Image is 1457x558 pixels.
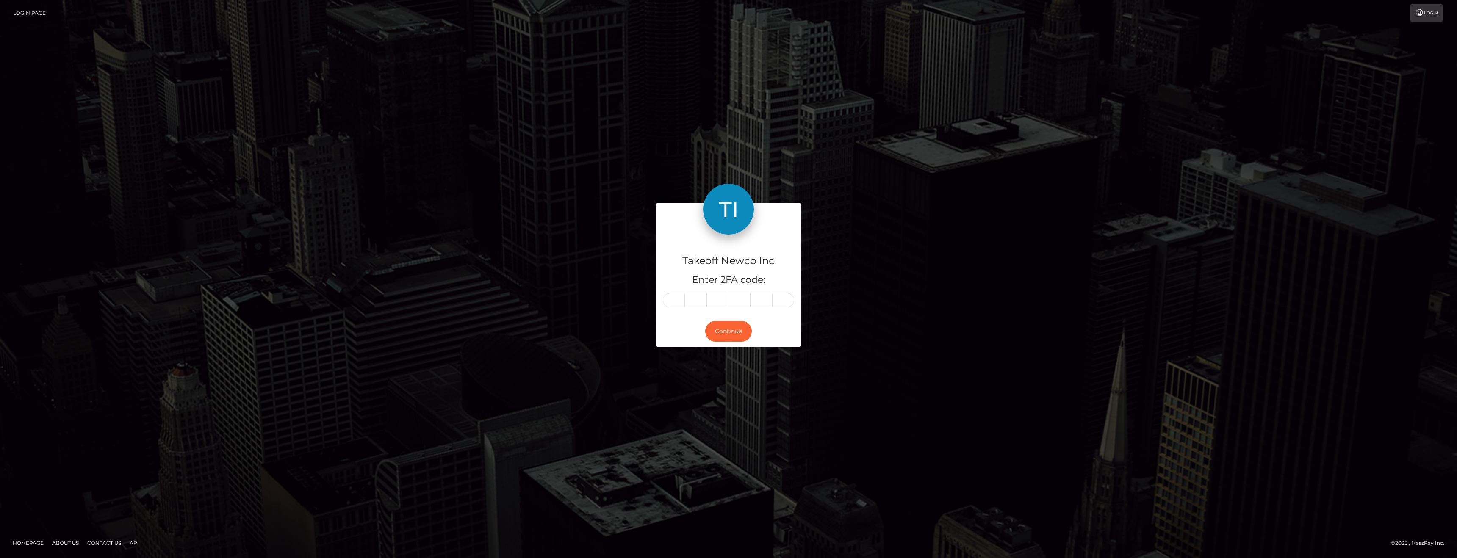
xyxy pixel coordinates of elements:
h4: Takeoff Newco Inc [663,254,794,268]
div: © 2025 , MassPay Inc. [1391,539,1451,548]
button: Continue [705,321,752,342]
img: Takeoff Newco Inc [703,184,754,235]
a: About Us [49,536,82,550]
a: Login [1410,4,1443,22]
a: Login Page [13,4,46,22]
a: Contact Us [84,536,125,550]
h5: Enter 2FA code: [663,273,794,287]
a: API [126,536,142,550]
a: Homepage [9,536,47,550]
